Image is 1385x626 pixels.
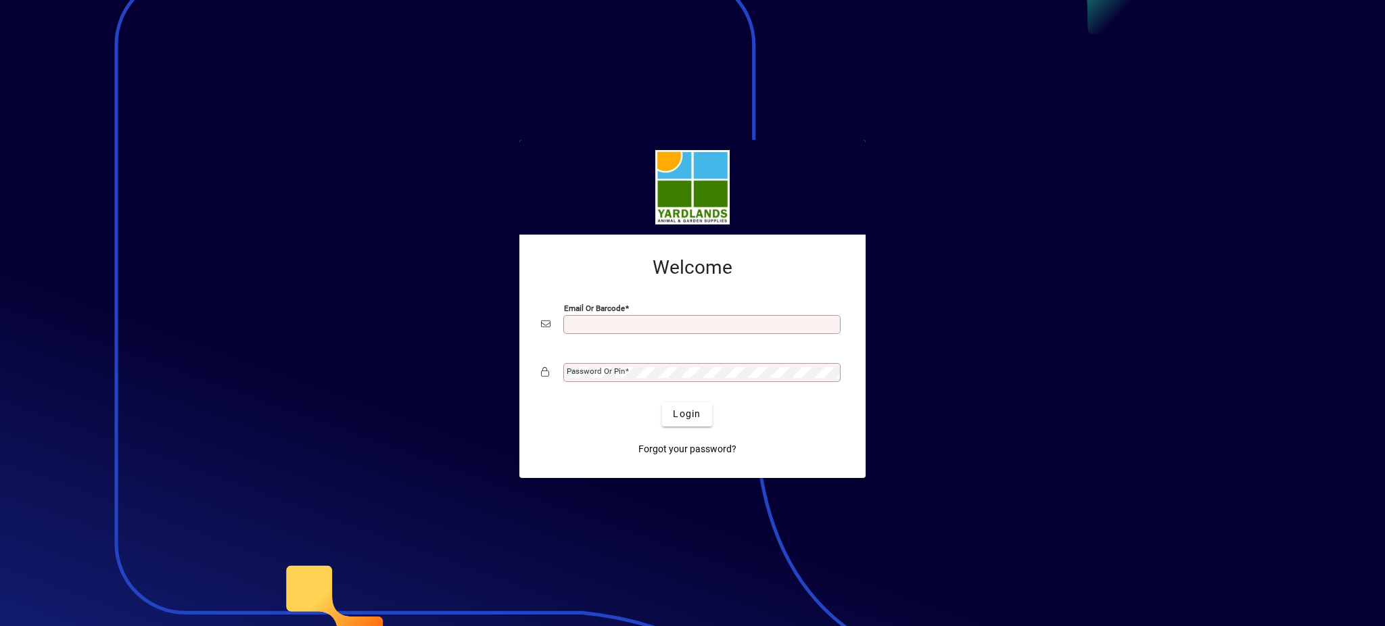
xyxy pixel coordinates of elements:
[633,437,742,462] a: Forgot your password?
[541,256,844,279] h2: Welcome
[564,303,625,312] mat-label: Email or Barcode
[662,402,711,427] button: Login
[638,442,736,456] span: Forgot your password?
[567,366,625,376] mat-label: Password or Pin
[673,407,701,421] span: Login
